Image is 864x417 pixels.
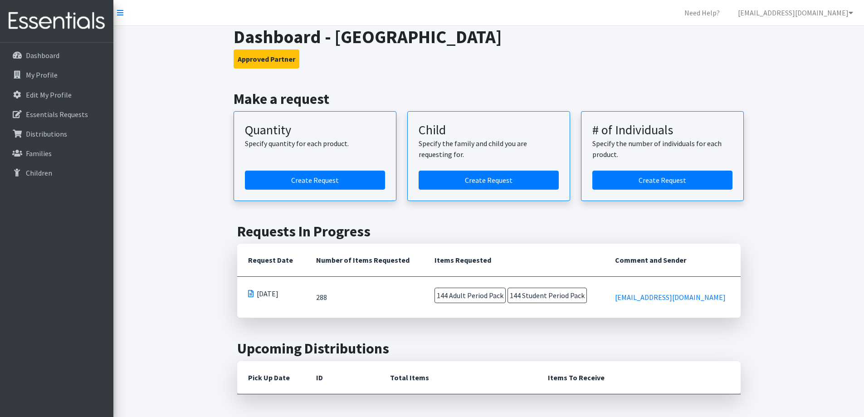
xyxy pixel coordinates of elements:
a: Create a request by number of individuals [592,171,732,190]
img: HumanEssentials [4,6,110,36]
p: Distributions [26,129,67,138]
th: Request Date [237,244,305,277]
a: Children [4,164,110,182]
h3: Child [419,123,559,138]
th: Number of Items Requested [305,244,424,277]
td: 288 [305,277,424,318]
p: Specify quantity for each product. [245,138,385,149]
th: Pick Up Date [237,361,305,394]
h3: # of Individuals [592,123,732,138]
th: Items Requested [424,244,605,277]
h2: Make a request [234,90,744,108]
a: Create a request for a child or family [419,171,559,190]
a: [EMAIL_ADDRESS][DOMAIN_NAME] [731,4,860,22]
p: My Profile [26,70,58,79]
p: Children [26,168,52,177]
a: Need Help? [677,4,727,22]
a: Essentials Requests [4,105,110,123]
th: ID [305,361,379,394]
h2: Requests In Progress [237,223,741,240]
a: [EMAIL_ADDRESS][DOMAIN_NAME] [615,293,726,302]
a: Create a request by quantity [245,171,385,190]
a: Dashboard [4,46,110,64]
th: Items To Receive [537,361,741,394]
span: 144 Adult Period Pack [434,288,506,303]
a: Edit My Profile [4,86,110,104]
p: Specify the family and child you are requesting for. [419,138,559,160]
p: Families [26,149,52,158]
th: Total Items [379,361,537,394]
p: Edit My Profile [26,90,72,99]
a: Families [4,144,110,162]
a: My Profile [4,66,110,84]
p: Specify the number of individuals for each product. [592,138,732,160]
p: Dashboard [26,51,59,60]
span: 144 Student Period Pack [508,288,587,303]
h2: Upcoming Distributions [237,340,741,357]
h3: Quantity [245,123,385,138]
button: Approved Partner [234,49,299,69]
th: Comment and Sender [604,244,740,277]
h1: Dashboard - [GEOGRAPHIC_DATA] [234,26,744,48]
p: Essentials Requests [26,110,88,119]
span: [DATE] [257,288,278,299]
a: Distributions [4,125,110,143]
